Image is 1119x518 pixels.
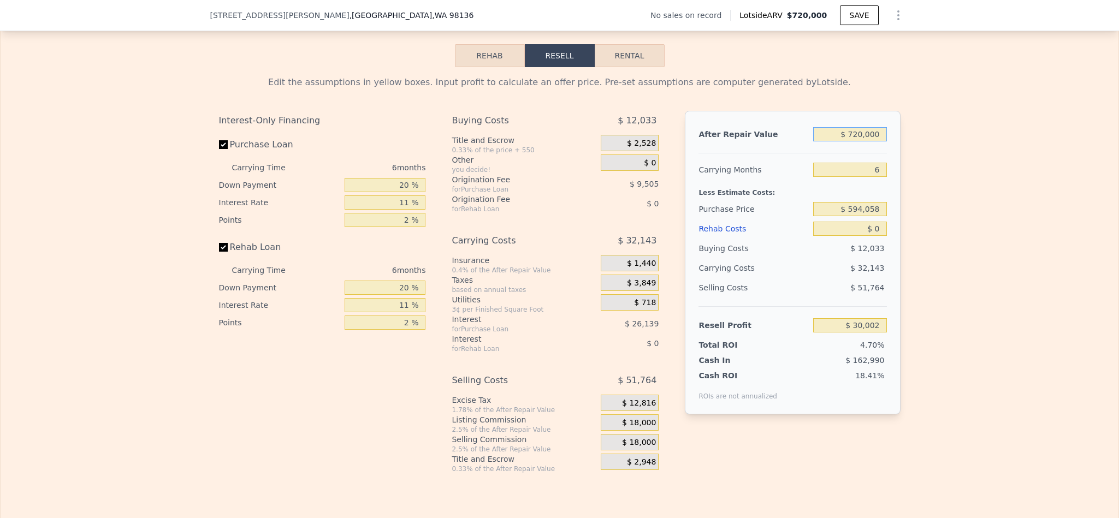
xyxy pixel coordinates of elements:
span: $ 18,000 [622,418,656,428]
div: for Purchase Loan [452,185,573,194]
div: Carrying Costs [698,258,767,278]
div: Carrying Costs [452,231,573,251]
button: Show Options [887,4,909,26]
div: 0.33% of the price + 550 [452,146,596,154]
span: $ 32,143 [618,231,656,251]
span: , WA 98136 [432,11,473,20]
div: Total ROI [698,340,767,350]
label: Rehab Loan [219,237,341,257]
div: Resell Profit [698,315,809,335]
span: , [GEOGRAPHIC_DATA] [350,10,474,21]
span: Lotside ARV [739,10,786,21]
span: $ 51,764 [618,371,656,390]
div: No sales on record [650,10,730,21]
span: 4.70% [860,341,884,349]
div: Excise Tax [452,395,596,406]
span: $ 12,033 [850,244,884,253]
div: Buying Costs [452,111,573,130]
div: Rehab Costs [698,219,809,239]
button: SAVE [840,5,878,25]
span: $ 12,816 [622,398,656,408]
span: $ 51,764 [850,283,884,292]
div: Selling Costs [698,278,809,297]
input: Purchase Loan [219,140,228,149]
div: 6 months [307,261,426,279]
div: Interest Rate [219,194,341,211]
div: Interest-Only Financing [219,111,426,130]
input: Rehab Loan [219,243,228,252]
span: $ 0 [647,339,659,348]
div: Down Payment [219,176,341,194]
button: Resell [525,44,595,67]
div: Down Payment [219,279,341,296]
div: Cash In [698,355,767,366]
div: Interest Rate [219,296,341,314]
span: $ 0 [644,158,656,168]
div: Utilities [452,294,596,305]
div: Carrying Time [232,261,303,279]
span: $ 9,505 [630,180,659,188]
div: for Rehab Loan [452,344,573,353]
div: Title and Escrow [452,454,596,465]
div: 0.4% of the After Repair Value [452,266,596,275]
div: Listing Commission [452,414,596,425]
span: $ 162,990 [845,356,884,365]
div: Selling Commission [452,434,596,445]
div: Edit the assumptions in yellow boxes. Input profit to calculate an offer price. Pre-set assumptio... [219,76,901,89]
span: $ 32,143 [850,264,884,272]
div: 1.78% of the After Repair Value [452,406,596,414]
div: for Purchase Loan [452,325,573,334]
div: Interest [452,314,573,325]
div: Buying Costs [698,239,809,258]
span: $ 2,528 [627,139,656,148]
div: you decide! [452,165,596,174]
span: 18.41% [855,371,884,380]
div: Origination Fee [452,194,573,205]
div: Points [219,211,341,229]
div: based on annual taxes [452,285,596,294]
div: 3¢ per Finished Square Foot [452,305,596,314]
div: ROIs are not annualized [698,381,777,401]
div: Other [452,154,596,165]
div: Origination Fee [452,174,573,185]
div: Interest [452,334,573,344]
div: Purchase Price [698,199,809,219]
span: $ 0 [647,199,659,208]
div: 0.33% of the After Repair Value [452,465,596,473]
span: $720,000 [787,11,827,20]
span: $ 26,139 [625,319,659,328]
div: 6 months [307,159,426,176]
span: $ 1,440 [627,259,656,269]
div: Carrying Months [698,160,809,180]
div: Carrying Time [232,159,303,176]
div: Title and Escrow [452,135,596,146]
div: Selling Costs [452,371,573,390]
div: Taxes [452,275,596,285]
div: 2.5% of the After Repair Value [452,445,596,454]
span: $ 718 [634,298,656,308]
span: $ 3,849 [627,278,656,288]
div: After Repair Value [698,124,809,144]
span: [STREET_ADDRESS][PERSON_NAME] [210,10,350,21]
div: Insurance [452,255,596,266]
span: $ 18,000 [622,438,656,448]
button: Rental [595,44,665,67]
div: Cash ROI [698,370,777,381]
label: Purchase Loan [219,135,341,154]
div: 2.5% of the After Repair Value [452,425,596,434]
span: $ 12,033 [618,111,656,130]
button: Rehab [455,44,525,67]
span: $ 2,948 [627,457,656,467]
div: Less Estimate Costs: [698,180,886,199]
div: for Rehab Loan [452,205,573,213]
div: Points [219,314,341,331]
